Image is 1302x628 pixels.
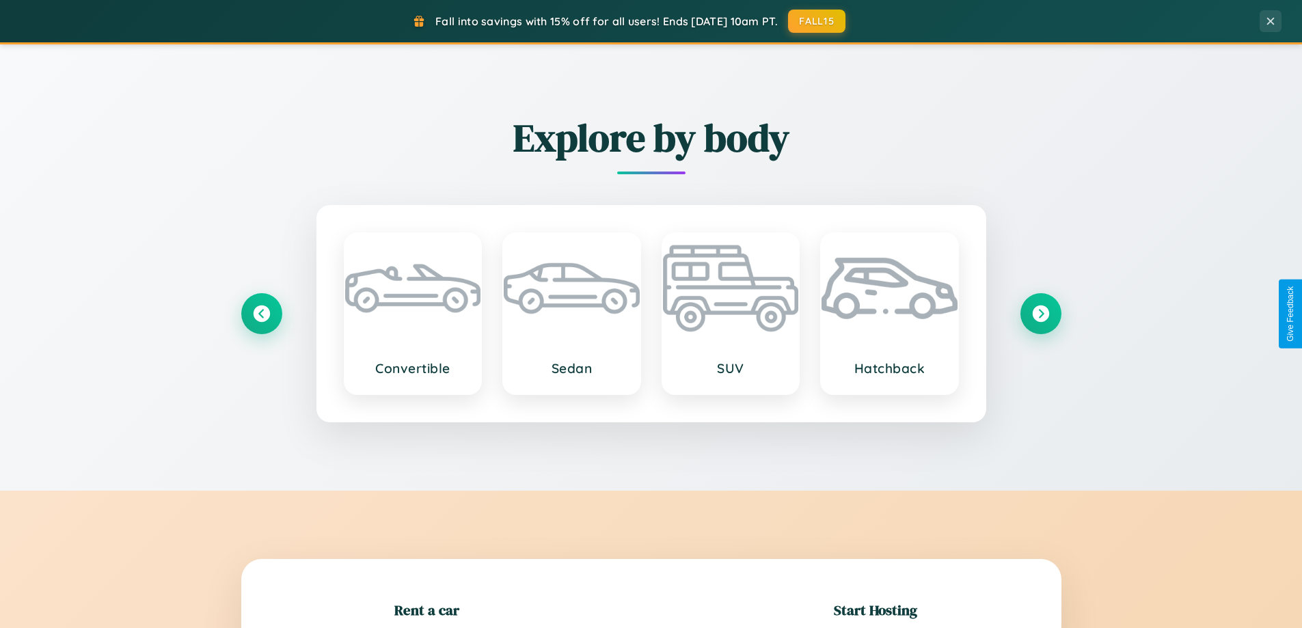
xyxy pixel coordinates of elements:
[517,360,626,377] h3: Sedan
[1286,286,1295,342] div: Give Feedback
[359,360,467,377] h3: Convertible
[834,600,917,620] h2: Start Hosting
[394,600,459,620] h2: Rent a car
[677,360,785,377] h3: SUV
[241,111,1061,164] h2: Explore by body
[835,360,944,377] h3: Hatchback
[435,14,778,28] span: Fall into savings with 15% off for all users! Ends [DATE] 10am PT.
[788,10,845,33] button: FALL15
